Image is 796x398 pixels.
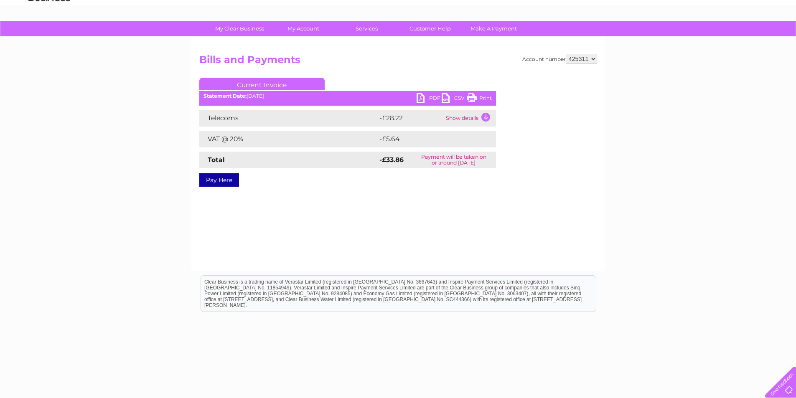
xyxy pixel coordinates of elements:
div: Account number [522,54,597,64]
td: -£28.22 [377,110,444,127]
img: logo.png [28,22,71,47]
a: Log out [768,35,788,42]
a: Print [467,93,492,105]
a: Customer Help [396,21,465,36]
h2: Bills and Payments [199,54,597,70]
td: VAT @ 20% [199,131,377,147]
td: Payment will be taken on or around [DATE] [412,152,496,168]
a: Energy [670,35,688,42]
td: -£5.64 [377,131,478,147]
b: Statement Date: [203,93,247,99]
a: Pay Here [199,173,239,187]
a: Current Invoice [199,78,325,90]
a: Telecoms [693,35,718,42]
a: CSV [442,93,467,105]
div: Clear Business is a trading name of Verastar Limited (registered in [GEOGRAPHIC_DATA] No. 3667643... [201,5,596,41]
a: Make A Payment [459,21,528,36]
strong: -£33.86 [379,156,404,164]
a: Water [649,35,665,42]
td: Telecoms [199,110,377,127]
a: Services [332,21,401,36]
a: My Clear Business [205,21,274,36]
a: Contact [740,35,761,42]
td: Show details [444,110,496,127]
a: My Account [269,21,338,36]
a: Blog [723,35,735,42]
a: 0333 014 3131 [638,4,696,15]
strong: Total [208,156,225,164]
a: PDF [417,93,442,105]
div: [DATE] [199,93,496,99]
